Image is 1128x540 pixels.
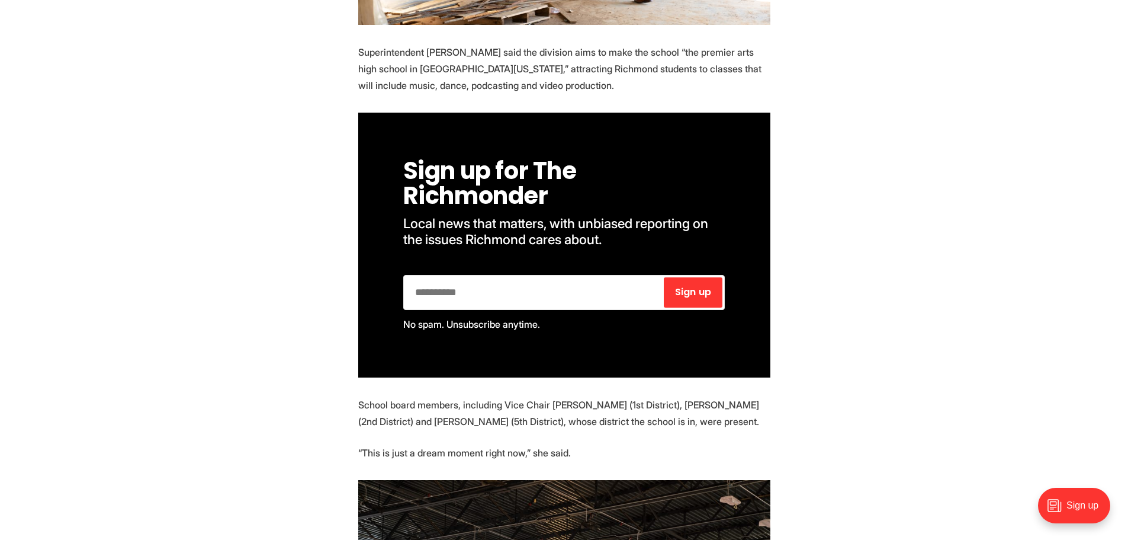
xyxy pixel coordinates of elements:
button: Sign up [664,277,723,308]
p: Superintendent [PERSON_NAME] said the division aims to make the school “the premier arts high sch... [358,44,770,94]
span: Local news that matters, with unbiased reporting on the issues Richmond cares about. [403,215,711,247]
iframe: portal-trigger [1028,482,1128,540]
span: Sign up for The Richmonder [403,154,581,212]
span: No spam. Unsubscribe anytime. [403,318,540,330]
p: School board members, including Vice Chair [PERSON_NAME] (1st District), [PERSON_NAME] (2nd Distr... [358,397,770,430]
span: Sign up [675,287,711,297]
p: “This is just a dream moment right now,” she said. [358,445,770,461]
